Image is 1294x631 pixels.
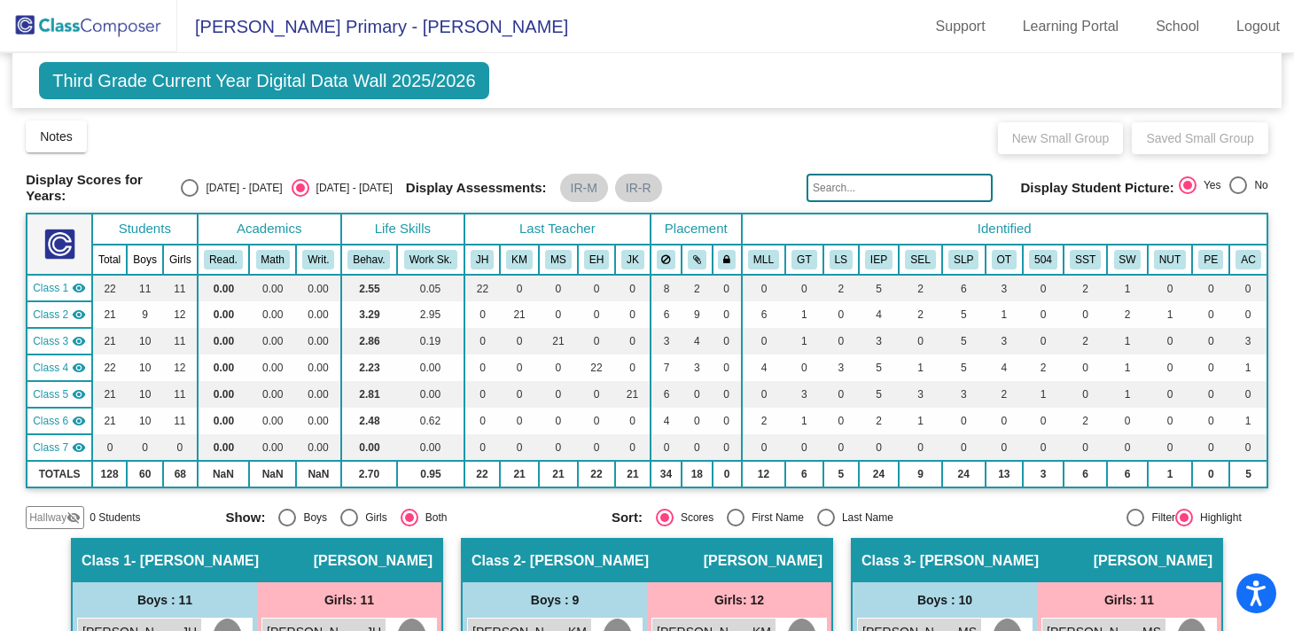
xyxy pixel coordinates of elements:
[40,129,73,144] span: Notes
[341,381,397,408] td: 2.81
[249,408,296,434] td: 0.00
[1114,250,1142,269] button: SW
[464,275,500,301] td: 22
[992,250,1017,269] button: OT
[830,250,853,269] button: LS
[1148,381,1193,408] td: 0
[33,333,68,349] span: Class 3
[986,434,1023,461] td: 0
[539,408,578,434] td: 0
[859,434,899,461] td: 0
[823,354,859,381] td: 3
[1192,354,1229,381] td: 0
[163,328,198,354] td: 11
[341,328,397,354] td: 2.86
[1107,301,1147,328] td: 2
[198,354,250,381] td: 0.00
[785,275,822,301] td: 0
[615,381,651,408] td: 21
[341,354,397,381] td: 2.23
[1154,250,1186,269] button: NUT
[986,245,1023,275] th: Occupational Therapy IEP
[1021,180,1174,196] span: Display Student Picture:
[72,361,86,375] mat-icon: visibility
[1229,245,1267,275] th: Attendance Concerns
[92,328,127,354] td: 21
[309,180,393,196] div: [DATE] - [DATE]
[578,301,615,328] td: 0
[500,275,539,301] td: 0
[397,328,464,354] td: 0.19
[33,360,68,376] span: Class 4
[1064,301,1107,328] td: 0
[1148,354,1193,381] td: 0
[1229,354,1267,381] td: 1
[615,434,651,461] td: 0
[500,408,539,434] td: 0
[198,408,250,434] td: 0.00
[163,245,198,275] th: Girls
[127,328,163,354] td: 10
[296,434,341,461] td: 0.00
[1064,275,1107,301] td: 2
[249,328,296,354] td: 0.00
[942,245,986,275] th: Speech IEP
[39,62,488,99] span: Third Grade Current Year Digital Data Wall 2025/2026
[341,275,397,301] td: 2.55
[682,328,712,354] td: 4
[163,275,198,301] td: 11
[942,354,986,381] td: 5
[296,381,341,408] td: 0.00
[1023,434,1064,461] td: 0
[791,250,816,269] button: GT
[1229,328,1267,354] td: 3
[713,245,742,275] th: Keep with teacher
[397,408,464,434] td: 0.62
[651,245,682,275] th: Keep away students
[1148,275,1193,301] td: 0
[199,180,282,196] div: [DATE] - [DATE]
[1229,408,1267,434] td: 1
[651,214,742,245] th: Placement
[651,275,682,301] td: 8
[1192,408,1229,434] td: 0
[127,434,163,461] td: 0
[682,245,712,275] th: Keep with students
[1064,408,1107,434] td: 2
[1023,354,1064,381] td: 2
[823,301,859,328] td: 0
[713,381,742,408] td: 0
[127,301,163,328] td: 9
[27,461,92,487] td: TOTALS
[986,381,1023,408] td: 2
[578,381,615,408] td: 0
[742,214,1267,245] th: Identified
[464,301,500,328] td: 0
[33,307,68,323] span: Class 2
[397,354,464,381] td: 0.00
[1247,177,1267,193] div: No
[785,354,822,381] td: 0
[859,301,899,328] td: 4
[33,280,68,296] span: Class 1
[682,275,712,301] td: 2
[92,354,127,381] td: 22
[198,301,250,328] td: 0.00
[899,328,942,354] td: 0
[615,301,651,328] td: 0
[986,408,1023,434] td: 0
[92,434,127,461] td: 0
[615,174,662,202] mat-chip: IR-R
[347,250,390,269] button: Behav.
[942,381,986,408] td: 3
[1229,434,1267,461] td: 0
[651,328,682,354] td: 3
[1064,354,1107,381] td: 0
[742,408,785,434] td: 2
[713,301,742,328] td: 0
[406,180,547,196] span: Display Assessments:
[1023,275,1064,301] td: 0
[621,250,644,269] button: JK
[539,301,578,328] td: 0
[204,250,243,269] button: Read.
